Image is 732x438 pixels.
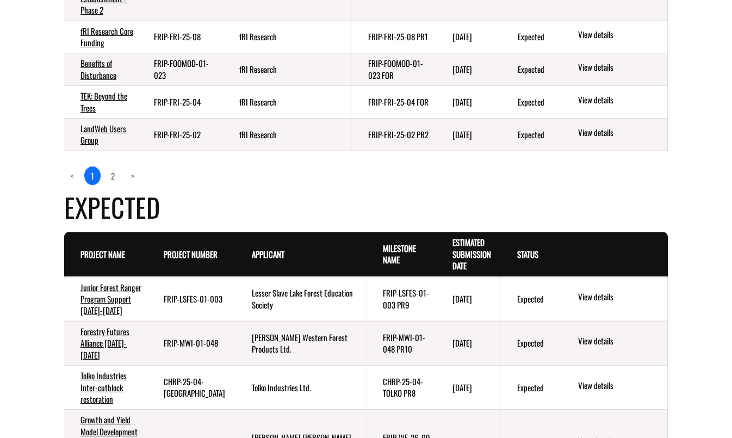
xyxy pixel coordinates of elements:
td: FRIP-MWI-01-048 [147,321,235,365]
a: page 2 [104,166,121,185]
a: Benefits of Disturbance [80,57,116,81]
a: View details [578,29,663,42]
a: 1 [84,166,101,186]
td: action menu [560,366,668,410]
td: 3/30/2025 [436,119,501,151]
td: FRIP-FRI-25-02 PR2 [352,119,436,151]
a: Project Name [80,248,125,260]
td: FRIP-LSFES-01-003 PR9 [367,277,436,322]
td: FRIP-FOOMOD-01-023 FOR [352,53,436,86]
td: Expected [501,119,560,151]
td: Forestry Futures Alliance 2022-2026 [64,321,147,365]
td: fRI Research [223,86,352,119]
td: action menu [560,21,668,53]
a: Next page [125,166,141,185]
td: FRIP-FRI-25-02 [138,119,222,151]
td: action menu [560,53,668,86]
td: Tolko Industries Ltd. [235,366,367,410]
td: Junior Forest Ranger Program Support 2024-2029 [64,277,147,322]
time: [DATE] [452,337,472,349]
td: FRIP-FRI-25-08 PR1 [352,21,436,53]
td: fRI Research [223,53,352,86]
a: Previous page [64,166,80,185]
td: action menu [560,277,668,322]
td: 4/30/2025 [436,53,501,86]
a: fRI Research Core Funding [80,25,133,48]
td: FRIP-FOOMOD-01-023 [138,53,222,86]
a: Forestry Futures Alliance [DATE]-[DATE] [80,325,129,361]
td: Benefits of Disturbance [64,53,138,86]
h4: Expected [64,188,668,226]
td: FRIP-LSFES-01-003 [147,277,235,322]
td: Expected [501,366,560,410]
a: Estimated Submission Date [452,236,491,272]
td: Expected [501,321,560,365]
time: [DATE] [452,30,472,42]
a: LandWeb Users Group [80,122,126,146]
td: CHRP-25-04-TOLKO [147,366,235,410]
td: action menu [560,321,668,365]
time: [DATE] [452,63,472,75]
td: fRI Research [223,21,352,53]
td: fRI Research Core Funding [64,21,138,53]
a: Status [517,248,538,260]
td: Expected [501,53,560,86]
td: action menu [560,119,668,151]
td: Millar Western Forest Products Ltd. [235,321,367,365]
time: [DATE] [452,96,472,108]
a: View details [578,61,663,75]
a: Junior Forest Ranger Program Support [DATE]-[DATE] [80,281,141,317]
a: View details [578,94,663,107]
td: Tolko Industries Inter-cutblock restoration [64,366,147,410]
td: fRI Research [223,119,352,151]
td: 9/14/2028 [436,277,501,322]
td: FRIP-FRI-25-04 [138,86,222,119]
a: Tolko Industries Inter-cutblock restoration [80,369,127,405]
time: [DATE] [452,381,472,393]
time: [DATE] [452,293,472,305]
td: Expected [501,277,560,322]
td: 3/30/2025 [436,86,501,119]
td: action menu [560,86,668,119]
td: 8/30/2028 [436,366,501,410]
time: [DATE] [452,128,472,140]
td: Lesser Slave Lake Forest Education Society [235,277,367,322]
a: TEK: Beyond the Trees [80,90,127,113]
a: Milestone Name [383,242,416,266]
a: Project Number [164,248,218,260]
td: 5/29/2025 [436,21,501,53]
a: Applicant [252,248,284,260]
a: View details [578,127,663,140]
td: FRIP-MWI-01-048 PR10 [367,321,436,365]
td: FRIP-FRI-25-08 [138,21,222,53]
td: Expected [501,86,560,119]
td: Expected [501,21,560,53]
a: View details [578,291,663,304]
a: View details [578,335,663,348]
td: TEK: Beyond the Trees [64,86,138,119]
td: LandWeb Users Group [64,119,138,151]
td: CHRP-25-04-TOLKO PR8 [367,366,436,410]
td: 8/30/2028 [436,321,501,365]
a: View details [578,380,663,393]
th: Actions [560,232,668,277]
td: FRIP-FRI-25-04 FOR [352,86,436,119]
